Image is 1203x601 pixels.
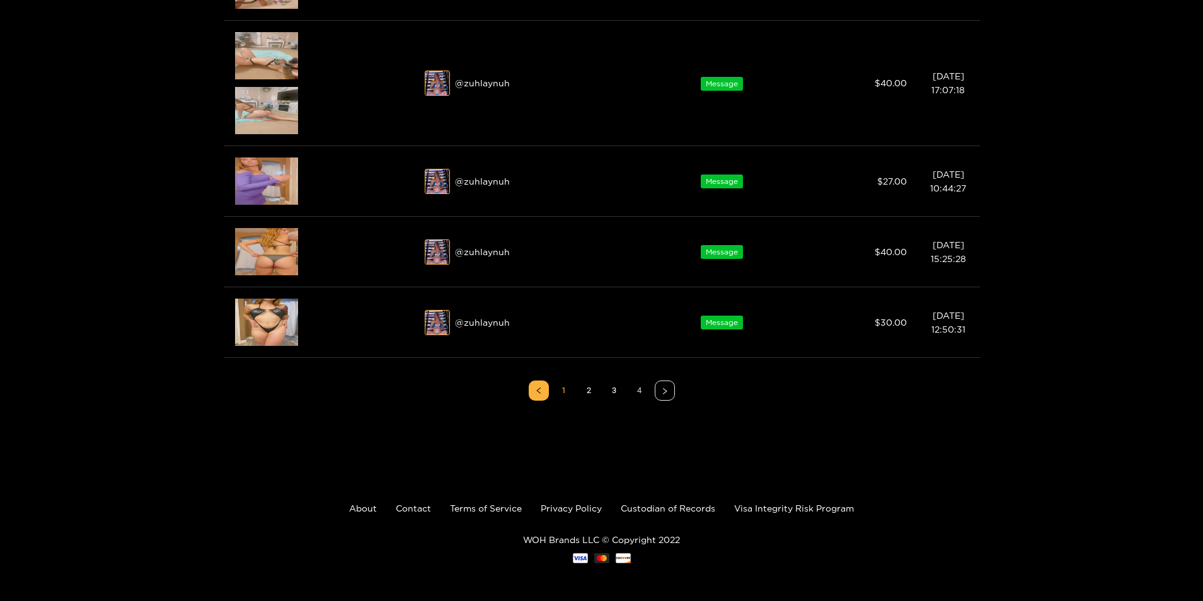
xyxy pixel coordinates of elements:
div: @ zuhlaynuh [425,310,640,335]
li: Previous Page [529,381,549,401]
div: @ zuhlaynuh [425,169,640,194]
div: @ zuhlaynuh [425,71,640,96]
a: About [349,503,377,513]
a: Visa Integrity Risk Program [734,503,854,513]
img: etZ8o-2.59.png [235,228,298,275]
li: 3 [604,381,625,401]
a: Contact [396,503,431,513]
img: z4dra-sin-ti-tulo.png [425,311,451,336]
a: 2 [580,381,599,400]
span: [DATE] 12:50:31 [931,311,965,334]
img: z4dra-sin-ti-tulo.png [425,71,451,96]
span: Message [701,175,743,188]
span: [DATE] 15:25:28 [931,240,966,263]
span: Message [701,245,743,259]
span: right [661,387,669,395]
img: 4zKy1-5.49625.png [235,32,298,79]
a: 1 [555,381,573,400]
li: 2 [579,381,599,401]
img: zLvce-3.56875.png [235,157,298,205]
img: z4dra-sin-ti-tulo.png [425,240,451,265]
div: @ zuhlaynuh [425,239,640,265]
li: Next Page [655,381,675,401]
span: $ 30.00 [875,318,907,327]
button: right [655,381,675,401]
span: $ 40.00 [875,247,907,256]
button: left [529,381,549,401]
img: DNHCL-3.23708325.png [235,299,298,346]
span: [DATE] 10:44:27 [930,169,966,193]
img: 85O1b-2.2825.png [235,87,298,134]
span: [DATE] 17:07:18 [931,71,965,94]
span: Message [701,77,743,91]
a: Privacy Policy [541,503,602,513]
a: Custodian of Records [621,503,715,513]
span: $ 40.00 [875,78,907,88]
li: 1 [554,381,574,401]
span: $ 27.00 [877,176,907,186]
a: Terms of Service [450,503,522,513]
span: Message [701,316,743,329]
span: left [535,387,543,394]
img: z4dra-sin-ti-tulo.png [425,169,451,195]
li: 4 [630,381,650,401]
a: 4 [630,381,649,400]
a: 3 [605,381,624,400]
